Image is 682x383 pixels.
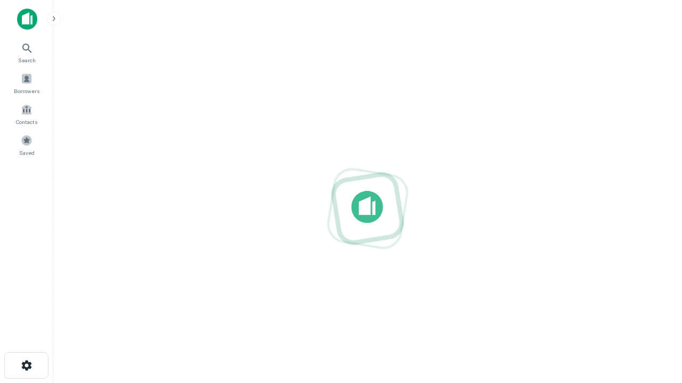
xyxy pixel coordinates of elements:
a: Search [3,38,50,66]
a: Saved [3,130,50,159]
span: Contacts [16,118,37,126]
span: Saved [19,148,35,157]
a: Borrowers [3,69,50,97]
a: Contacts [3,99,50,128]
iframe: Chat Widget [629,264,682,315]
span: Borrowers [14,87,39,95]
span: Search [18,56,36,64]
img: capitalize-icon.png [17,9,37,30]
